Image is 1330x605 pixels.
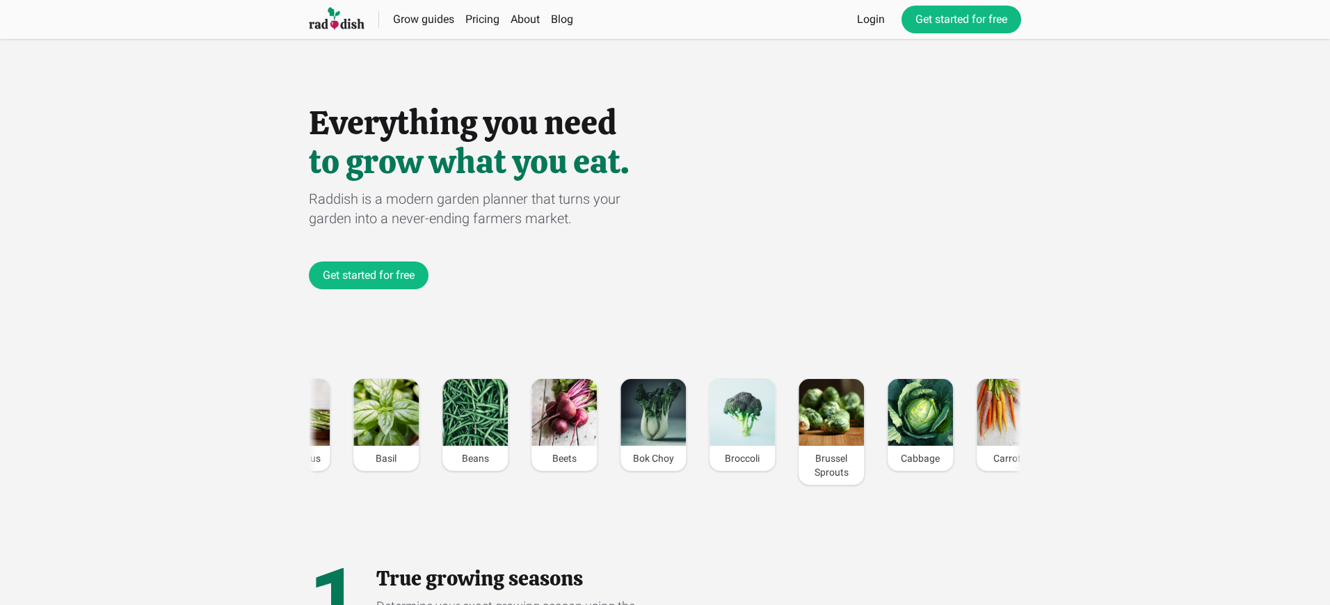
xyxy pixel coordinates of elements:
[309,145,1021,178] h1: to grow what you eat.
[551,13,573,26] a: Blog
[465,13,499,26] a: Pricing
[799,379,864,446] img: Image of Brussel Sprouts
[976,378,1043,471] a: Image of CarrotsCarrots
[442,378,508,471] a: Image of BeansBeans
[376,566,643,591] h2: True growing seasons
[857,11,885,28] a: Login
[264,378,330,471] a: Image of AsparagusAsparagus
[353,446,419,471] div: Basil
[353,378,419,471] a: Image of BasilBasil
[531,446,597,471] div: Beets
[264,446,330,471] div: Asparagus
[977,446,1042,471] div: Carrots
[531,379,597,446] img: Image of Beets
[511,13,540,26] a: About
[309,106,1021,139] h1: Everything you need
[620,379,686,446] img: Image of Bok Choy
[620,446,686,471] div: Bok Choy
[799,446,864,485] div: Brussel Sprouts
[309,261,428,289] a: Get started for free
[888,379,953,446] img: Image of Cabbage
[309,189,665,228] div: Raddish is a modern garden planner that turns your garden into a never-ending farmers market.
[798,378,865,485] a: Image of Brussel SproutsBrussel Sprouts
[709,378,776,471] a: Image of BroccoliBroccoli
[309,6,364,32] img: Raddish company logo
[531,378,598,471] a: Image of BeetsBeets
[977,379,1042,446] img: Image of Carrots
[353,379,419,446] img: Image of Basil
[442,446,508,471] div: Beans
[620,378,687,471] a: Image of Bok ChoyBok Choy
[902,6,1021,33] a: Get started for free
[393,13,454,26] a: Grow guides
[710,446,775,471] div: Broccoli
[888,446,953,471] div: Cabbage
[887,378,954,471] a: Image of CabbageCabbage
[264,379,330,446] img: Image of Asparagus
[442,379,508,446] img: Image of Beans
[710,379,775,446] img: Image of Broccoli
